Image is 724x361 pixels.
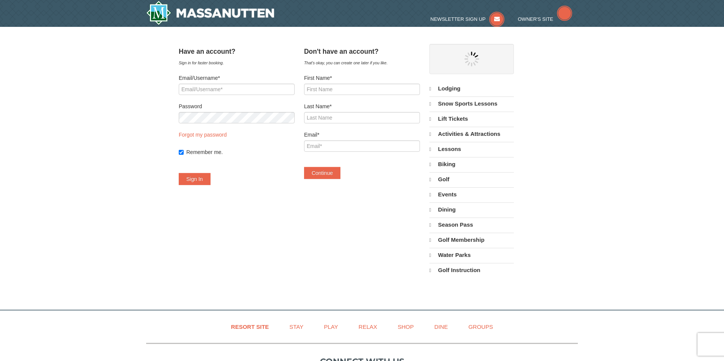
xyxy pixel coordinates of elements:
a: Forgot my password [179,132,227,138]
button: Sign In [179,173,211,185]
a: Dining [429,202,514,217]
label: First Name* [304,74,420,82]
a: Golf Instruction [429,263,514,277]
a: Newsletter Sign Up [431,16,505,22]
a: Activities & Attractions [429,127,514,141]
a: Play [314,318,347,335]
label: Email* [304,131,420,138]
img: wait gif [464,51,479,67]
div: That's okay, you can create one later if you like. [304,59,420,67]
a: Lodging [429,82,514,96]
a: Owner's Site [518,16,573,22]
a: Season Pass [429,218,514,232]
div: Sign in for faster booking. [179,59,295,67]
input: Email* [304,140,420,152]
h4: Don't have an account? [304,48,420,55]
input: First Name [304,84,420,95]
label: Last Name* [304,103,420,110]
label: Email/Username* [179,74,295,82]
a: Groups [459,318,502,335]
h4: Have an account? [179,48,295,55]
a: Lift Tickets [429,112,514,126]
a: Water Parks [429,248,514,262]
a: Snow Sports Lessons [429,96,514,111]
a: Dine [425,318,457,335]
a: Lessons [429,142,514,156]
a: Massanutten Resort [146,1,274,25]
a: Stay [280,318,313,335]
a: Biking [429,157,514,171]
input: Last Name [304,112,420,123]
button: Continue [304,167,340,179]
label: Remember me. [186,148,295,156]
a: Resort Site [222,318,278,335]
img: Massanutten Resort Logo [146,1,274,25]
a: Relax [349,318,387,335]
a: Golf [429,172,514,187]
a: Golf Membership [429,233,514,247]
span: Newsletter Sign Up [431,16,486,22]
a: Shop [388,318,423,335]
input: Email/Username* [179,84,295,95]
a: Events [429,187,514,202]
label: Password [179,103,295,110]
span: Owner's Site [518,16,554,22]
